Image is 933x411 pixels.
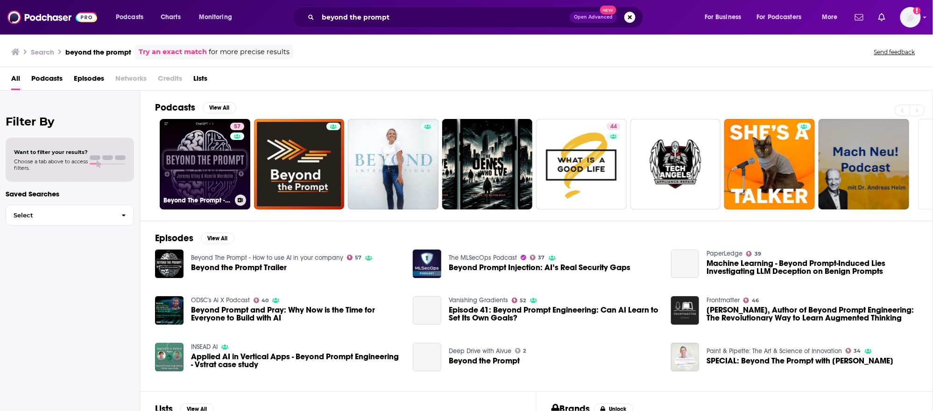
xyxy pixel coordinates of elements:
[155,102,236,113] a: PodcastsView All
[449,357,520,365] a: Beyond the Prompt
[822,11,838,24] span: More
[301,7,652,28] div: Search podcasts, credits, & more...
[199,11,232,24] span: Monitoring
[6,212,114,218] span: Select
[191,264,287,272] a: Beyond the Prompt Trailer
[707,357,893,365] a: SPECIAL: Beyond The Prompt with Greg Shove
[900,7,921,28] img: User Profile
[707,347,842,355] a: Paint & Pipette: The Art & Science of Innovation
[671,343,700,371] img: SPECIAL: Beyond The Prompt with Greg Shove
[155,102,195,113] h2: Podcasts
[14,158,88,171] span: Choose a tab above to access filters.
[570,12,617,23] button: Open AdvancedNew
[193,71,207,90] span: Lists
[155,250,184,278] img: Beyond the Prompt Trailer
[707,306,918,322] a: Ed Barnard, Author of Beyond Prompt Engineering: The Revolutionary Way to Learn Augmented Thinking
[191,306,402,322] a: Beyond Prompt and Pray: Why Now is the Time for Everyone to Build with AI
[254,298,269,303] a: 40
[755,252,761,256] span: 39
[520,299,526,303] span: 52
[707,259,918,275] span: Machine Learning - Beyond Prompt-Induced Lies Investigating LLM Deception on Benign Prompts
[671,296,700,325] img: Ed Barnard, Author of Beyond Prompt Engineering: The Revolutionary Way to Learn Augmented Thinking
[31,48,54,56] h3: Search
[7,8,97,26] img: Podchaser - Follow, Share and Rate Podcasts
[875,9,889,25] a: Show notifications dropdown
[900,7,921,28] button: Show profile menu
[512,298,526,303] a: 52
[854,349,861,353] span: 34
[900,7,921,28] span: Logged in as cmand-s
[846,348,861,354] a: 34
[74,71,104,90] a: Episodes
[155,296,184,325] img: Beyond Prompt and Pray: Why Now is the Time for Everyone to Build with AI
[209,47,290,57] span: for more precise results
[449,264,630,272] a: Beyond Prompt Injection: AI’s Real Security Gaps
[11,71,20,90] a: All
[815,10,849,25] button: open menu
[65,48,131,56] h3: beyond the prompt
[871,48,918,56] button: Send feedback
[449,306,660,322] a: Episode 41: Beyond Prompt Engineering: Can AI Learn to Set Its Own Goals?
[31,71,63,90] a: Podcasts
[743,298,759,303] a: 46
[161,11,181,24] span: Charts
[347,255,362,260] a: 57
[155,343,184,371] a: Applied AI in Vertical Apps - Beyond Prompt Engineering - Vstrat case study
[6,115,134,128] h2: Filter By
[230,123,244,130] a: 57
[191,254,343,262] a: Beyond The Prompt - How to use AI in your company
[538,256,545,260] span: 37
[449,296,508,304] a: Vanishing Gradients
[155,232,234,244] a: EpisodesView All
[201,233,234,244] button: View All
[515,348,526,354] a: 2
[698,10,753,25] button: open menu
[318,10,570,25] input: Search podcasts, credits, & more...
[610,122,617,132] span: 44
[191,343,218,351] a: INSEAD AI
[203,102,236,113] button: View All
[6,205,134,226] button: Select
[355,256,361,260] span: 57
[413,250,441,278] img: Beyond Prompt Injection: AI’s Real Security Gaps
[607,123,621,130] a: 44
[413,343,441,371] a: Beyond the Prompt
[751,10,815,25] button: open menu
[757,11,802,24] span: For Podcasters
[746,251,761,257] a: 39
[913,7,921,14] svg: Add a profile image
[449,254,517,262] a: The MLSecOps Podcast
[536,119,627,209] a: 44
[163,196,231,204] h3: Beyond The Prompt - How to use AI in your company
[116,11,143,24] span: Podcasts
[705,11,742,24] span: For Business
[413,296,441,325] a: Episode 41: Beyond Prompt Engineering: Can AI Learn to Set Its Own Goals?
[6,189,134,198] p: Saved Searches
[523,349,526,353] span: 2
[752,299,759,303] span: 46
[191,296,250,304] a: ODSC's Ai X Podcast
[851,9,867,25] a: Show notifications dropdown
[449,347,511,355] a: Deep Drive with Aivue
[109,10,155,25] button: open menu
[707,296,740,304] a: Frontmatter
[600,6,617,14] span: New
[14,149,88,155] span: Want to filter your results?
[707,250,742,258] a: PaperLedge
[234,122,240,132] span: 57
[191,353,402,369] a: Applied AI in Vertical Apps - Beyond Prompt Engineering - Vstrat case study
[155,232,193,244] h2: Episodes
